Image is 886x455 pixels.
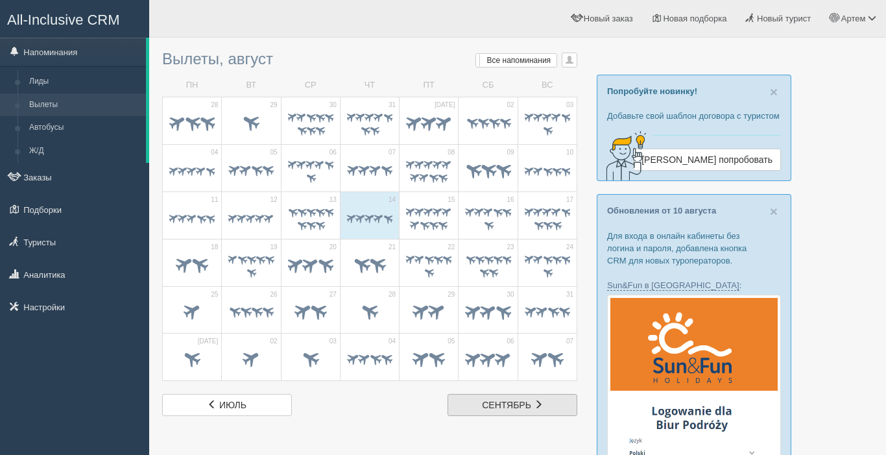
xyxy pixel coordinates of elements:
span: 30 [507,290,514,299]
span: 13 [329,195,337,204]
span: 28 [389,290,396,299]
td: ЧТ [340,74,399,97]
span: 07 [566,337,573,346]
h3: Вылеты, август [162,51,577,68]
td: СБ [459,74,518,97]
span: 16 [507,195,514,204]
a: Ж/Д [23,140,146,163]
p: : [607,279,781,291]
span: Артем [841,14,866,23]
span: 04 [389,337,396,346]
span: 15 [448,195,455,204]
span: 29 [448,290,455,299]
span: 31 [389,101,396,110]
span: 04 [211,148,218,157]
a: [PERSON_NAME] попробовать [633,149,781,171]
td: ПТ [400,74,459,97]
td: ВС [518,74,577,97]
span: 11 [211,195,218,204]
span: × [770,84,778,99]
span: 29 [270,101,277,110]
a: Sun&Fun в [GEOGRAPHIC_DATA] [607,280,739,291]
span: 02 [507,101,514,110]
span: 20 [329,243,337,252]
span: 10 [566,148,573,157]
span: Новая подборка [663,14,726,23]
span: 27 [329,290,337,299]
img: creative-idea-2907357.png [597,130,649,182]
span: All-Inclusive CRM [7,12,120,28]
span: 25 [211,290,218,299]
span: 03 [329,337,337,346]
span: сентябрь [482,400,531,410]
span: 18 [211,243,218,252]
span: 03 [566,101,573,110]
button: Close [770,204,778,218]
span: 31 [566,290,573,299]
td: ВТ [222,74,281,97]
span: 12 [270,195,277,204]
span: 30 [329,101,337,110]
span: 05 [270,148,277,157]
button: Close [770,85,778,99]
span: 28 [211,101,218,110]
a: All-Inclusive CRM [1,1,149,36]
span: 17 [566,195,573,204]
span: Новый заказ [584,14,633,23]
span: 05 [448,337,455,346]
span: 14 [389,195,396,204]
span: × [770,204,778,219]
a: Лиды [23,70,146,93]
p: Для входа в онлайн кабинеты без логина и пароля, добавлена кнопка CRM для новых туроператоров. [607,230,781,267]
span: 22 [448,243,455,252]
p: Добавьте свой шаблон договора с туристом [607,110,781,122]
span: 23 [507,243,514,252]
span: Новый турист [757,14,811,23]
td: СР [281,74,340,97]
p: Попробуйте новинку! [607,85,781,97]
a: Автобусы [23,116,146,140]
span: Все напоминания [487,56,551,65]
a: июль [162,394,292,416]
td: ПН [163,74,222,97]
span: 24 [566,243,573,252]
span: 26 [270,290,277,299]
span: 06 [329,148,337,157]
a: Вылеты [23,93,146,117]
span: 02 [270,337,277,346]
span: июль [219,400,246,410]
span: 21 [389,243,396,252]
span: 06 [507,337,514,346]
a: Обновления от 10 августа [607,206,716,215]
a: сентябрь [448,394,577,416]
span: [DATE] [435,101,455,110]
span: 08 [448,148,455,157]
span: 19 [270,243,277,252]
span: [DATE] [198,337,218,346]
span: 07 [389,148,396,157]
span: 09 [507,148,514,157]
